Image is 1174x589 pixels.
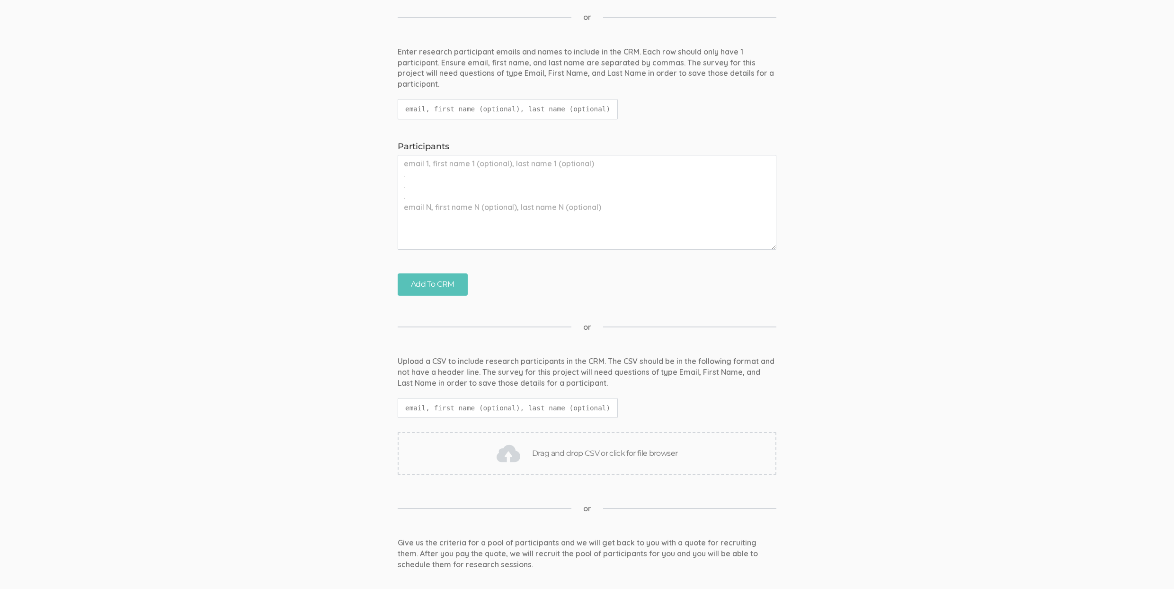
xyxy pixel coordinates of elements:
[497,442,520,465] img: Drag and drop CSV or click for file browser
[391,537,783,570] div: Give us the criteria for a pool of participants and we will get back to you with a quote for recr...
[398,141,776,153] label: Participants
[583,12,591,23] span: or
[398,273,468,296] input: Add To CRM
[398,356,776,389] div: Upload a CSV to include research participants in the CRM. The CSV should be in the following form...
[398,99,618,119] code: email, first name (optional), last name (optional)
[583,322,591,333] span: or
[398,432,776,475] div: Drag and drop CSV or click for file browser
[398,398,618,418] code: email, first name (optional), last name (optional)
[398,46,776,90] div: Enter research participant emails and names to include in the CRM. Each row should only have 1 pa...
[1127,544,1174,589] iframe: Chat Widget
[583,503,591,514] span: or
